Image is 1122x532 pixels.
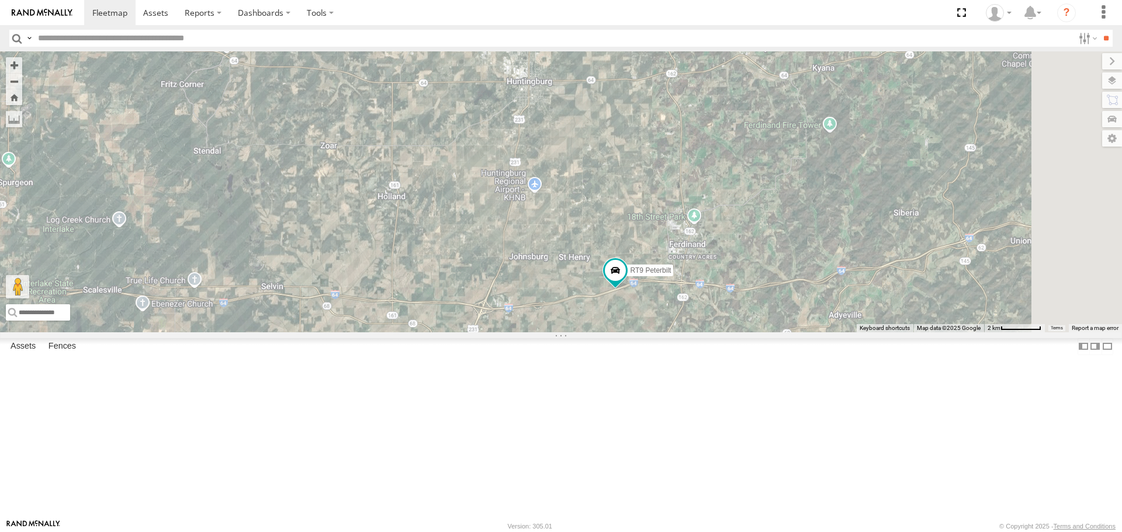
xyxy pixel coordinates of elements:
a: Report a map error [1072,325,1118,331]
label: Fences [43,339,82,355]
span: RT9 Peterbilt [631,267,671,275]
button: Zoom out [6,73,22,89]
a: Terms [1051,325,1063,330]
button: Zoom in [6,57,22,73]
span: Map data ©2025 Google [917,325,981,331]
label: Measure [6,111,22,127]
a: Visit our Website [6,520,60,532]
label: Search Filter Options [1074,30,1099,47]
span: 2 km [988,325,1000,331]
div: © Copyright 2025 - [999,523,1116,530]
div: Version: 305.01 [508,523,552,530]
img: rand-logo.svg [12,9,72,17]
button: Drag Pegman onto the map to open Street View [6,275,29,298]
label: Map Settings [1102,130,1122,147]
label: Search Query [25,30,34,47]
label: Dock Summary Table to the Left [1078,338,1089,355]
label: Dock Summary Table to the Right [1089,338,1101,355]
label: Hide Summary Table [1102,338,1113,355]
i: ? [1057,4,1076,22]
label: Assets [5,339,41,355]
button: Keyboard shortcuts [860,324,910,332]
button: Zoom Home [6,89,22,105]
button: Map Scale: 2 km per 66 pixels [984,324,1045,332]
a: Terms and Conditions [1054,523,1116,530]
div: Nathan Stone [982,4,1016,22]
